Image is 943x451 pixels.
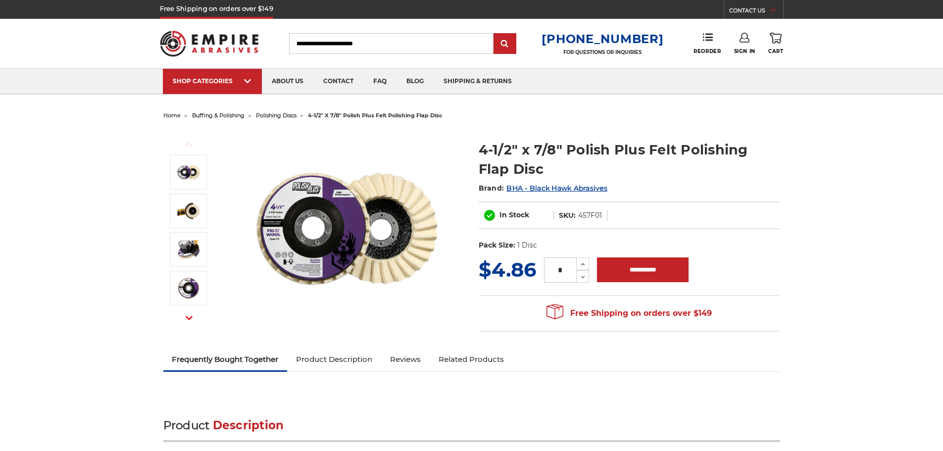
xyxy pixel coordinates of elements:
a: faq [363,69,397,94]
a: Cart [768,33,783,54]
a: Reorder [694,33,721,54]
img: felt flap disc for angle grinder [176,199,201,223]
a: Reviews [381,349,430,370]
a: home [163,112,181,119]
span: Free Shipping on orders over $149 [546,303,712,323]
div: SHOP CATEGORIES [173,77,252,85]
a: Product Description [287,349,381,370]
dd: 457F01 [578,210,602,221]
button: Previous [177,134,201,155]
span: Reorder [694,48,721,54]
span: In Stock [499,210,529,219]
a: Frequently Bought Together [163,349,288,370]
a: polishing discs [256,112,297,119]
dt: SKU: [559,210,576,221]
span: $4.86 [479,257,536,282]
dd: 1 Disc [517,240,537,251]
span: Cart [768,48,783,54]
a: shipping & returns [434,69,522,94]
span: Product [163,418,210,432]
img: Empire Abrasives [160,24,259,63]
a: [PHONE_NUMBER] [542,32,663,46]
a: CONTACT US [729,5,783,19]
img: buffing and polishing felt flap disc [176,160,201,185]
span: Description [213,418,284,432]
a: BHA - Black Hawk Abrasives [506,184,607,193]
a: buffing & polishing [192,112,245,119]
img: angle grinder buffing flap disc [176,237,201,262]
dt: Pack Size: [479,240,515,251]
button: Next [177,307,201,329]
span: Sign In [734,48,755,54]
h1: 4-1/2" x 7/8" Polish Plus Felt Polishing Flap Disc [479,140,780,179]
a: Related Products [430,349,513,370]
img: BHA 4.5 inch polish plus flap disc [176,276,201,301]
a: contact [313,69,363,94]
a: blog [397,69,434,94]
a: about us [262,69,313,94]
span: 4-1/2" x 7/8" polish plus felt polishing flap disc [308,112,443,119]
span: Brand: [479,184,504,193]
p: FOR QUESTIONS OR INQUIRIES [542,49,663,55]
img: buffing and polishing felt flap disc [248,130,446,328]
